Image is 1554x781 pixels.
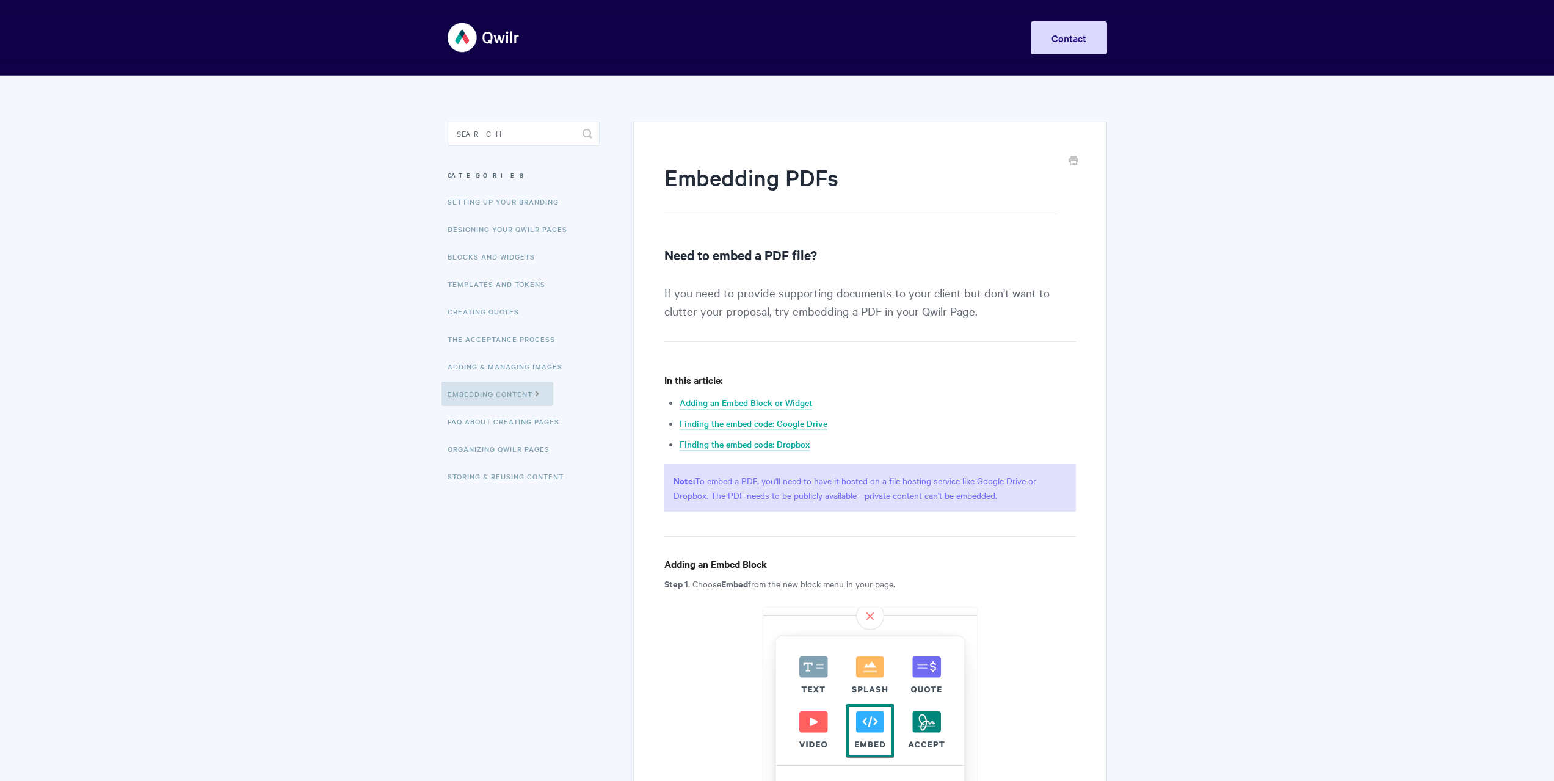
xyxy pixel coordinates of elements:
h4: Adding an Embed Block [664,556,1075,572]
a: Embedding Content [441,382,553,406]
a: Adding & Managing Images [448,354,572,379]
a: Setting up your Branding [448,189,568,214]
p: . Choose from the new block menu in your page. [664,576,1075,591]
p: If you need to provide supporting documents to your client but don't want to clutter your proposa... [664,283,1075,342]
a: Organizing Qwilr Pages [448,437,559,461]
a: Designing Your Qwilr Pages [448,217,576,241]
strong: Note: [674,474,695,487]
a: Finding the embed code: Google Drive [680,417,827,430]
strong: Step 1 [664,577,688,590]
img: Qwilr Help Center [448,15,520,60]
a: Blocks and Widgets [448,244,544,269]
strong: Embed [721,577,748,590]
a: Print this Article [1069,154,1078,168]
h2: Need to embed a PDF file? [664,245,1075,264]
a: Templates and Tokens [448,272,554,296]
a: FAQ About Creating Pages [448,409,568,434]
a: Storing & Reusing Content [448,464,573,489]
input: Search [448,122,600,146]
a: Finding the embed code: Dropbox [680,438,810,451]
a: Creating Quotes [448,299,528,324]
a: Adding an Embed Block or Widget [680,396,812,410]
strong: In this article: [664,373,723,387]
h1: Embedding PDFs [664,162,1057,214]
p: To embed a PDF, you'll need to have it hosted on a file hosting service like Google Drive or Drop... [664,464,1075,512]
a: Contact [1031,21,1107,54]
a: The Acceptance Process [448,327,564,351]
h3: Categories [448,164,600,186]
